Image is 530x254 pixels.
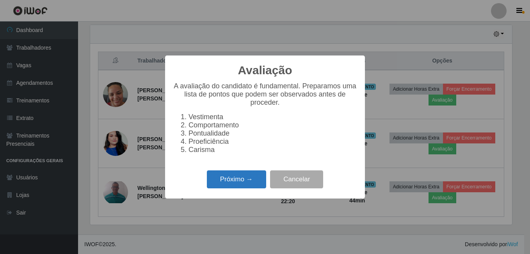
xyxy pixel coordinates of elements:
[173,82,357,107] p: A avaliação do candidato é fundamental. Preparamos uma lista de pontos que podem ser observados a...
[189,121,357,129] li: Comportamento
[189,138,357,146] li: Proeficiência
[238,63,292,77] h2: Avaliação
[270,170,323,189] button: Cancelar
[189,129,357,138] li: Pontualidade
[207,170,266,189] button: Próximo →
[189,113,357,121] li: Vestimenta
[189,146,357,154] li: Carisma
